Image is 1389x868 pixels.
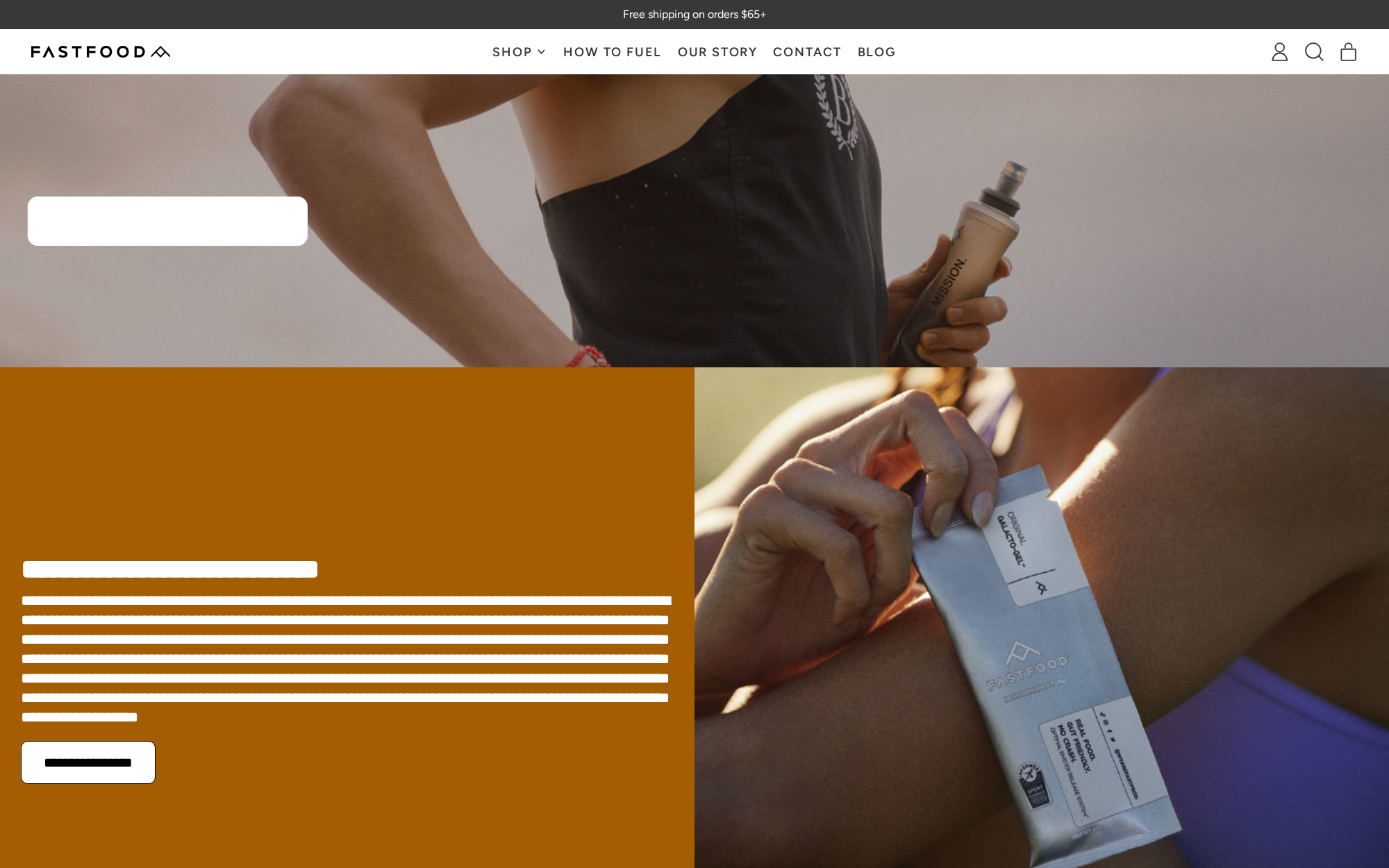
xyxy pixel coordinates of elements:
a: Our Story [670,30,766,74]
button: Shop [485,30,556,74]
a: Contact [765,30,849,74]
a: How To Fuel [556,30,669,74]
img: Fastfood [31,46,170,58]
span: Shop [492,46,535,58]
a: Blog [849,30,904,74]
